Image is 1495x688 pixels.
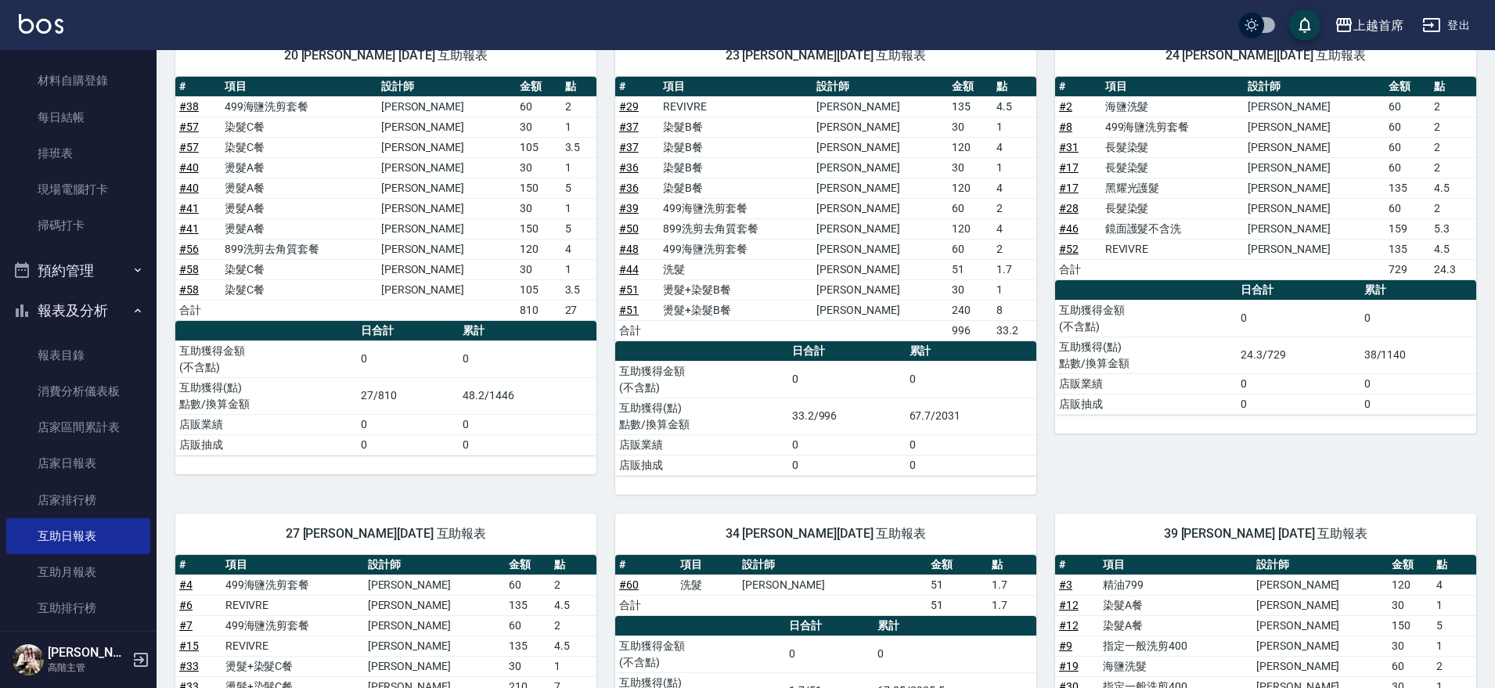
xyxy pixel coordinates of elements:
[1244,157,1385,178] td: [PERSON_NAME]
[659,157,812,178] td: 染髮B餐
[1237,300,1360,337] td: 0
[1430,96,1476,117] td: 2
[179,222,199,235] a: #41
[1055,259,1101,279] td: 合計
[175,77,221,97] th: #
[988,595,1036,615] td: 1.7
[992,300,1036,320] td: 8
[377,239,516,259] td: [PERSON_NAME]
[6,482,150,518] a: 店家排行榜
[619,182,639,194] a: #36
[516,178,561,198] td: 150
[634,48,1018,63] span: 23 [PERSON_NAME][DATE] 互助報表
[619,222,639,235] a: #50
[1430,137,1476,157] td: 2
[1099,575,1252,595] td: 精油799
[1055,280,1476,415] table: a dense table
[1237,337,1360,373] td: 24.3/729
[221,137,377,157] td: 染髮C餐
[516,300,561,320] td: 810
[1328,9,1410,41] button: 上越首席
[175,321,596,456] table: a dense table
[221,157,377,178] td: 燙髮A餐
[6,171,150,207] a: 現場電腦打卡
[505,575,551,595] td: 60
[992,218,1036,239] td: 4
[175,377,357,414] td: 互助獲得(點) 點數/換算金額
[6,627,150,663] a: 互助點數明細
[364,575,505,595] td: [PERSON_NAME]
[1101,178,1244,198] td: 黑耀光護髮
[1244,218,1385,239] td: [PERSON_NAME]
[619,283,639,296] a: #51
[788,398,906,434] td: 33.2/996
[1385,218,1431,239] td: 159
[659,259,812,279] td: 洗髮
[948,198,992,218] td: 60
[6,445,150,481] a: 店家日報表
[788,341,906,362] th: 日合計
[175,555,222,575] th: #
[179,578,193,591] a: #4
[561,117,596,137] td: 1
[788,361,906,398] td: 0
[179,141,199,153] a: #57
[615,398,788,434] td: 互助獲得(點) 點數/換算金額
[738,575,927,595] td: [PERSON_NAME]
[1385,117,1431,137] td: 60
[906,455,1036,475] td: 0
[561,279,596,300] td: 3.5
[13,644,44,675] img: Person
[676,575,737,595] td: 洗髮
[615,434,788,455] td: 店販業績
[561,96,596,117] td: 2
[1099,555,1252,575] th: 項目
[221,198,377,218] td: 燙髮A餐
[1059,141,1079,153] a: #31
[992,259,1036,279] td: 1.7
[906,434,1036,455] td: 0
[659,300,812,320] td: 燙髮+染髮B餐
[788,434,906,455] td: 0
[550,595,596,615] td: 4.5
[1059,578,1072,591] a: #3
[927,575,988,595] td: 51
[48,645,128,661] h5: [PERSON_NAME]
[1059,619,1079,632] a: #12
[516,96,561,117] td: 60
[1055,394,1237,414] td: 店販抽成
[364,555,505,575] th: 設計師
[1385,259,1431,279] td: 729
[377,77,516,97] th: 設計師
[357,340,459,377] td: 0
[505,595,551,615] td: 135
[1430,198,1476,218] td: 2
[1244,137,1385,157] td: [PERSON_NAME]
[516,157,561,178] td: 30
[812,96,948,117] td: [PERSON_NAME]
[1101,137,1244,157] td: 長髮染髮
[459,321,596,341] th: 累計
[1244,178,1385,198] td: [PERSON_NAME]
[1252,595,1388,615] td: [PERSON_NAME]
[948,137,992,157] td: 120
[1059,639,1072,652] a: #9
[659,96,812,117] td: REVIVRE
[48,661,128,675] p: 高階主管
[1360,300,1476,337] td: 0
[6,337,150,373] a: 報表目錄
[1289,9,1320,41] button: save
[561,300,596,320] td: 27
[992,279,1036,300] td: 1
[1385,157,1431,178] td: 60
[948,178,992,198] td: 120
[377,279,516,300] td: [PERSON_NAME]
[948,320,992,340] td: 996
[738,555,927,575] th: 設計師
[948,96,992,117] td: 135
[1360,373,1476,394] td: 0
[194,48,578,63] span: 20 [PERSON_NAME] [DATE] 互助報表
[6,290,150,331] button: 報表及分析
[459,434,596,455] td: 0
[1099,595,1252,615] td: 染髮A餐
